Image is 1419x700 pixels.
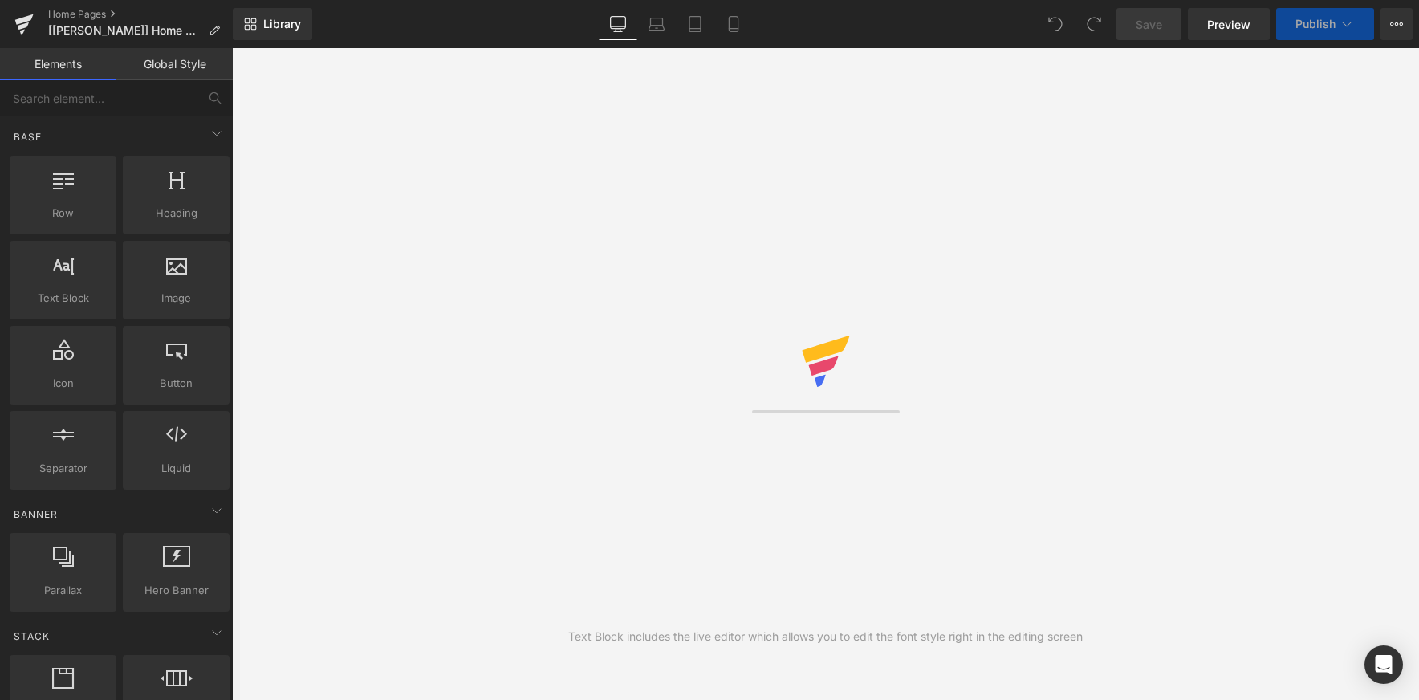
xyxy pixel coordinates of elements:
span: Publish [1295,18,1336,31]
a: New Library [233,8,312,40]
span: [[PERSON_NAME]] Home Master [48,24,202,37]
button: Publish [1276,8,1374,40]
span: Image [128,290,225,307]
a: Global Style [116,48,233,80]
span: Separator [14,460,112,477]
div: Open Intercom Messenger [1364,645,1403,684]
a: Laptop [637,8,676,40]
span: Save [1136,16,1162,33]
div: Text Block includes the live editor which allows you to edit the font style right in the editing ... [568,628,1083,645]
span: Parallax [14,582,112,599]
button: Undo [1039,8,1071,40]
span: Preview [1207,16,1250,33]
span: Banner [12,507,59,522]
span: Row [14,205,112,222]
span: Icon [14,375,112,392]
a: Home Pages [48,8,233,21]
a: Mobile [714,8,753,40]
span: Stack [12,629,51,644]
button: Redo [1078,8,1110,40]
span: Base [12,129,43,144]
span: Text Block [14,290,112,307]
span: Library [263,17,301,31]
a: Preview [1188,8,1270,40]
button: More [1380,8,1413,40]
span: Hero Banner [128,582,225,599]
span: Button [128,375,225,392]
a: Tablet [676,8,714,40]
a: Desktop [599,8,637,40]
span: Heading [128,205,225,222]
span: Liquid [128,460,225,477]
